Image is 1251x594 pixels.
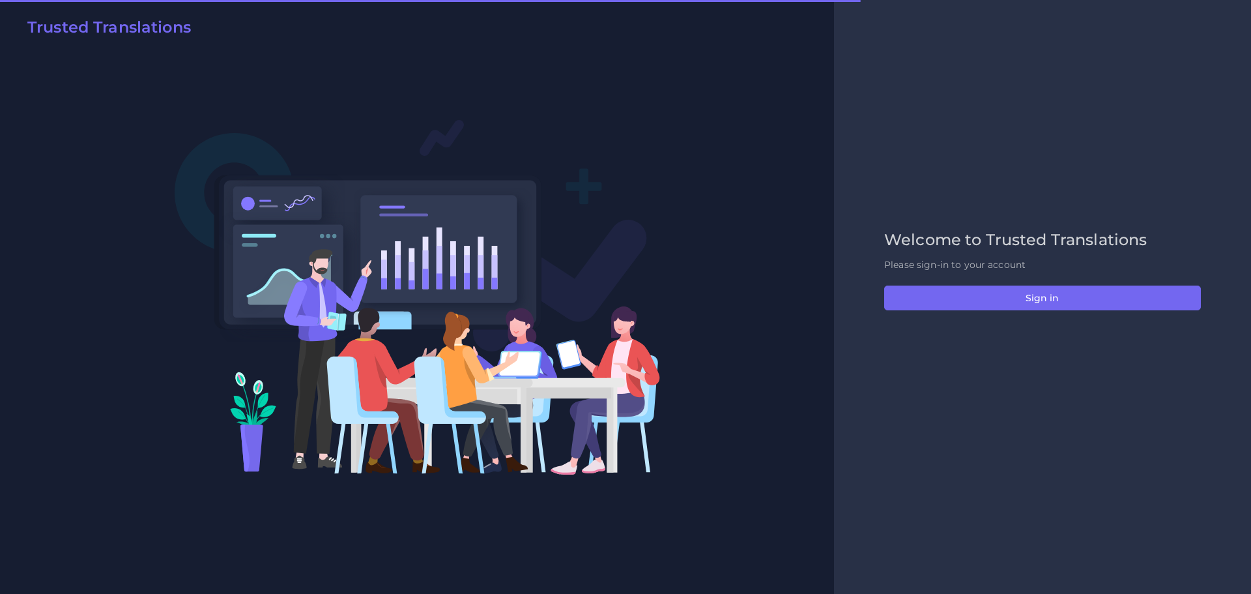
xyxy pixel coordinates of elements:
h2: Trusted Translations [27,18,191,37]
h2: Welcome to Trusted Translations [884,231,1201,250]
p: Please sign-in to your account [884,258,1201,272]
button: Sign in [884,286,1201,310]
img: Login V2 [174,119,661,475]
a: Trusted Translations [18,18,191,42]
